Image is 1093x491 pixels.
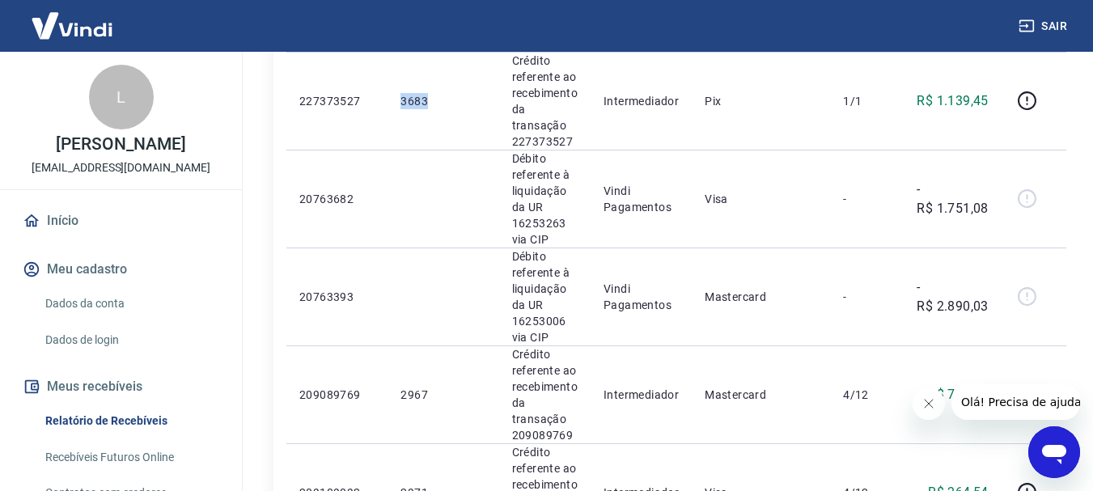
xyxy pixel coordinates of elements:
a: Dados da conta [39,287,222,320]
p: Visa [705,191,817,207]
p: Crédito referente ao recebimento da transação 209089769 [512,346,578,443]
button: Meu cadastro [19,252,222,287]
p: 4/12 [843,387,891,403]
p: 3683 [400,93,485,109]
p: Débito referente à liquidação da UR 16253263 via CIP [512,150,578,248]
p: Intermediador [604,387,679,403]
p: [PERSON_NAME] [56,136,185,153]
p: 1/1 [843,93,891,109]
div: L [89,65,154,129]
iframe: Botão para abrir a janela de mensagens [1028,426,1080,478]
p: 2967 [400,387,485,403]
p: Débito referente à liquidação da UR 16253006 via CIP [512,248,578,345]
p: 20763393 [299,289,375,305]
a: Relatório de Recebíveis [39,404,222,438]
p: [EMAIL_ADDRESS][DOMAIN_NAME] [32,159,210,176]
span: Olá! Precisa de ajuda? [10,11,136,24]
p: Intermediador [604,93,679,109]
p: - [843,289,891,305]
p: -R$ 2.890,03 [917,277,988,316]
p: R$ 1.139,45 [917,91,988,111]
p: 20763682 [299,191,375,207]
a: Dados de login [39,324,222,357]
p: -R$ 1.751,08 [917,180,988,218]
p: 209089769 [299,387,375,403]
p: Vindi Pagamentos [604,183,679,215]
p: - [843,191,891,207]
p: Pix [705,93,817,109]
p: Mastercard [705,289,817,305]
a: Recebíveis Futuros Online [39,441,222,474]
iframe: Mensagem da empresa [951,384,1080,420]
a: Início [19,203,222,239]
p: Crédito referente ao recebimento da transação 227373527 [512,53,578,150]
p: Mastercard [705,387,817,403]
button: Meus recebíveis [19,369,222,404]
p: Vindi Pagamentos [604,281,679,313]
iframe: Fechar mensagem [913,387,945,420]
p: 227373527 [299,93,375,109]
button: Sair [1015,11,1074,41]
img: Vindi [19,1,125,50]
